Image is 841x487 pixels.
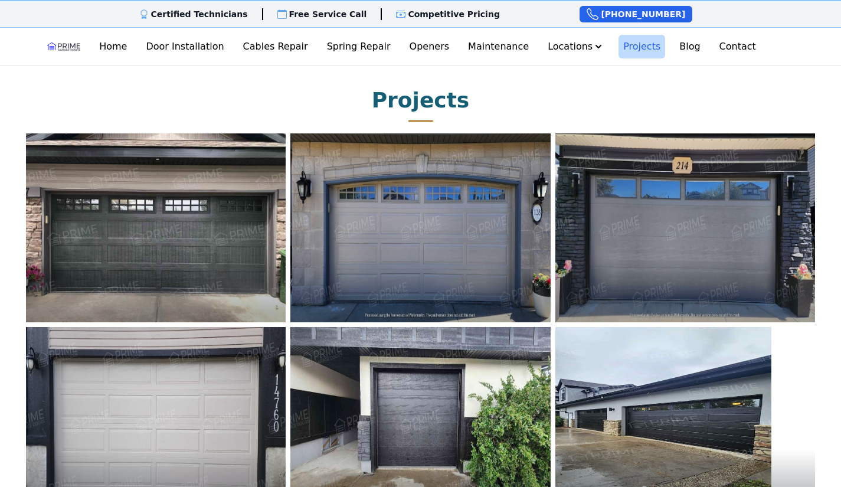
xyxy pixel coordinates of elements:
[94,35,132,58] a: Home
[47,37,80,56] img: Logo
[322,35,395,58] a: Spring Repair
[580,6,692,22] a: [PHONE_NUMBER]
[290,133,550,322] img: Prime garage doors repair and installation
[680,411,836,466] iframe: Tidio Chat
[289,8,367,20] p: Free Service Call
[151,8,248,20] p: Certified Technicians
[408,8,500,20] p: Competitive Pricing
[619,35,665,58] a: Projects
[675,35,705,58] a: Blog
[543,35,609,58] button: Locations
[141,35,228,58] a: Door Installation
[715,35,761,58] a: Contact
[26,133,286,322] img: Prime garage doors repair and installation
[555,133,815,322] img: Prime garage doors repair and installation
[405,35,454,58] a: Openers
[238,35,313,58] a: Cables Repair
[372,89,470,112] h2: Projects
[463,35,534,58] a: Maintenance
